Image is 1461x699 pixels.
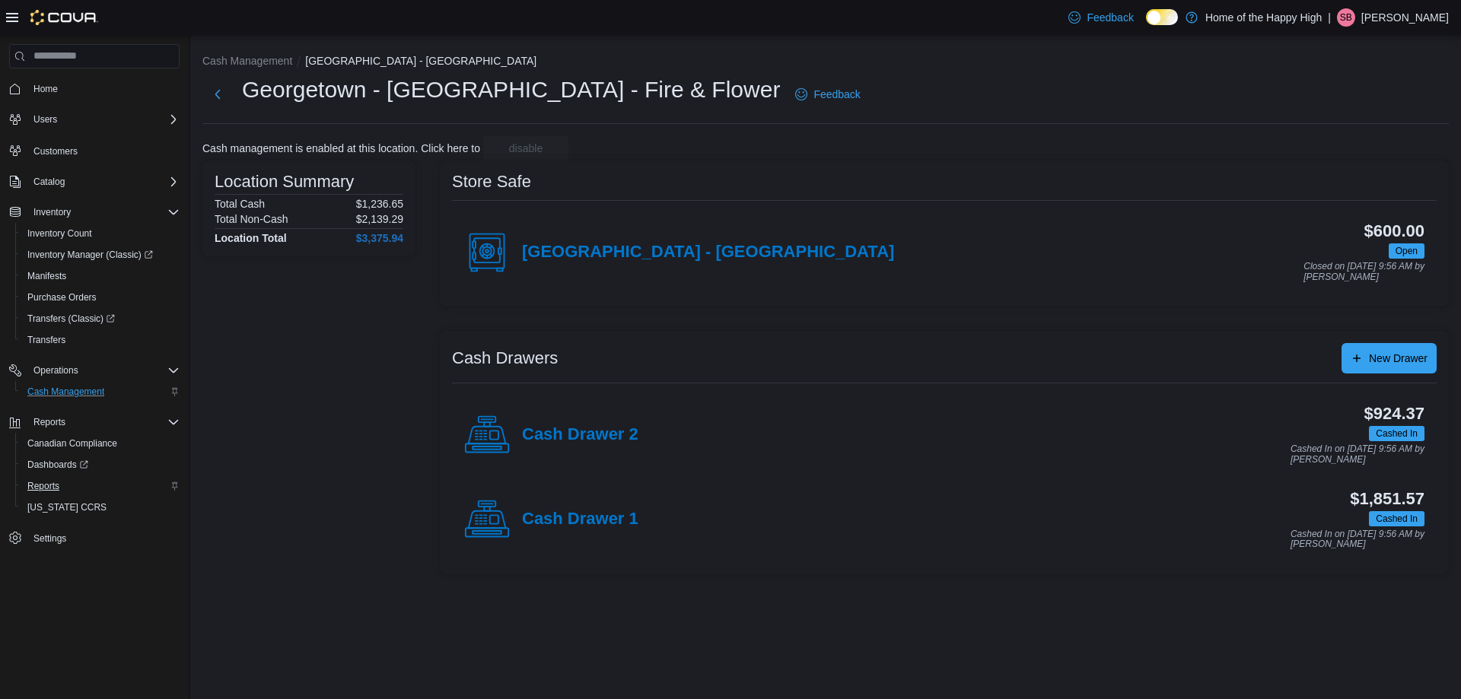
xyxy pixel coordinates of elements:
[15,308,186,329] a: Transfers (Classic)
[1396,244,1418,258] span: Open
[21,246,159,264] a: Inventory Manager (Classic)
[1146,9,1178,25] input: Dark Mode
[1350,490,1424,508] h3: $1,851.57
[356,213,403,225] p: $2,139.29
[27,110,180,129] span: Users
[21,224,180,243] span: Inventory Count
[21,224,98,243] a: Inventory Count
[33,176,65,188] span: Catalog
[30,10,98,25] img: Cova
[305,55,536,67] button: [GEOGRAPHIC_DATA] - [GEOGRAPHIC_DATA]
[3,78,186,100] button: Home
[27,79,180,98] span: Home
[452,173,531,191] h3: Store Safe
[21,477,65,495] a: Reports
[27,413,72,431] button: Reports
[21,331,72,349] a: Transfers
[27,361,180,380] span: Operations
[1369,511,1424,526] span: Cashed In
[27,203,180,221] span: Inventory
[21,477,180,495] span: Reports
[1369,351,1428,366] span: New Drawer
[1376,512,1418,526] span: Cashed In
[15,329,186,351] button: Transfers
[813,87,860,102] span: Feedback
[27,437,117,450] span: Canadian Compliance
[202,53,1449,71] nav: An example of EuiBreadcrumbs
[27,529,72,548] a: Settings
[21,267,180,285] span: Manifests
[27,529,180,548] span: Settings
[27,80,64,98] a: Home
[27,249,153,261] span: Inventory Manager (Classic)
[3,109,186,130] button: Users
[27,480,59,492] span: Reports
[1389,243,1424,259] span: Open
[1146,25,1147,26] span: Dark Mode
[202,79,233,110] button: Next
[1376,427,1418,440] span: Cashed In
[33,145,78,157] span: Customers
[15,265,186,287] button: Manifests
[21,331,180,349] span: Transfers
[522,510,638,529] h4: Cash Drawer 1
[27,141,180,160] span: Customers
[3,139,186,161] button: Customers
[1361,8,1449,27] p: [PERSON_NAME]
[1328,8,1331,27] p: |
[27,173,71,191] button: Catalog
[3,411,186,433] button: Reports
[1369,426,1424,441] span: Cashed In
[21,456,180,474] span: Dashboards
[27,386,104,398] span: Cash Management
[356,198,403,210] p: $1,236.65
[33,206,71,218] span: Inventory
[1087,10,1133,25] span: Feedback
[33,416,65,428] span: Reports
[27,110,63,129] button: Users
[33,532,66,545] span: Settings
[522,425,638,445] h4: Cash Drawer 2
[1337,8,1355,27] div: Savio Bassil
[27,142,84,160] a: Customers
[27,173,180,191] span: Catalog
[33,113,57,126] span: Users
[27,313,115,325] span: Transfers (Classic)
[202,55,292,67] button: Cash Management
[21,434,180,453] span: Canadian Compliance
[33,83,58,95] span: Home
[15,497,186,518] button: [US_STATE] CCRS
[1291,444,1424,465] p: Cashed In on [DATE] 9:56 AM by [PERSON_NAME]
[21,310,121,328] a: Transfers (Classic)
[15,433,186,454] button: Canadian Compliance
[33,364,78,377] span: Operations
[356,232,403,244] h4: $3,375.94
[15,475,186,497] button: Reports
[3,360,186,381] button: Operations
[21,434,123,453] a: Canadian Compliance
[21,310,180,328] span: Transfers (Classic)
[3,171,186,192] button: Catalog
[1303,262,1424,282] p: Closed on [DATE] 9:56 AM by [PERSON_NAME]
[21,383,110,401] a: Cash Management
[21,246,180,264] span: Inventory Manager (Classic)
[522,243,894,262] h4: [GEOGRAPHIC_DATA] - [GEOGRAPHIC_DATA]
[21,456,94,474] a: Dashboards
[1340,8,1352,27] span: SB
[215,173,354,191] h3: Location Summary
[21,288,180,307] span: Purchase Orders
[1291,529,1424,550] p: Cashed In on [DATE] 9:56 AM by [PERSON_NAME]
[27,413,180,431] span: Reports
[15,454,186,475] a: Dashboards
[202,142,480,154] p: Cash management is enabled at this location. Click here to
[3,202,186,223] button: Inventory
[21,288,103,307] a: Purchase Orders
[21,498,113,516] a: [US_STATE] CCRS
[27,459,88,471] span: Dashboards
[15,223,186,244] button: Inventory Count
[27,501,107,513] span: [US_STATE] CCRS
[452,349,558,367] h3: Cash Drawers
[9,71,180,589] nav: Complex example
[483,136,568,160] button: disable
[1342,343,1437,373] button: New Drawer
